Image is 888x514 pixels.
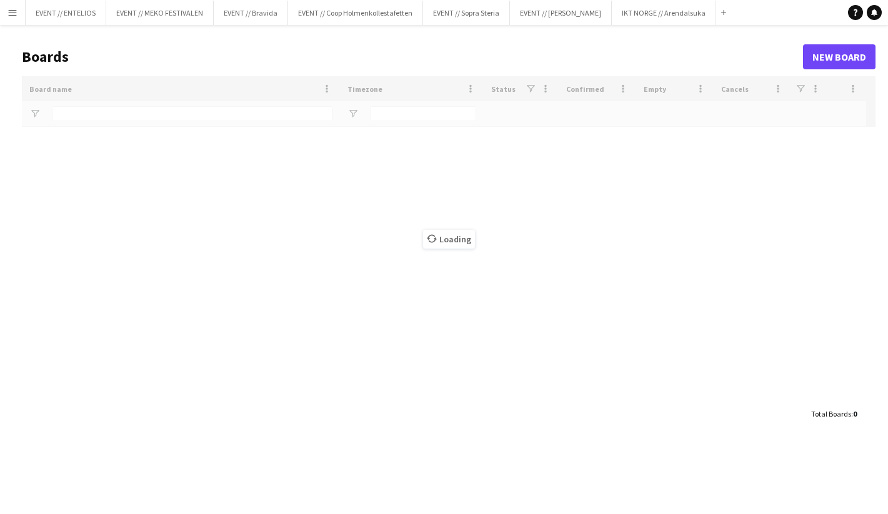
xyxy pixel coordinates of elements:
[288,1,423,25] button: EVENT // Coop Holmenkollestafetten
[214,1,288,25] button: EVENT // Bravida
[106,1,214,25] button: EVENT // MEKO FESTIVALEN
[811,409,851,418] span: Total Boards
[803,44,876,69] a: New Board
[612,1,716,25] button: IKT NORGE // Arendalsuka
[423,230,475,249] span: Loading
[26,1,106,25] button: EVENT // ENTELIOS
[811,402,857,426] div: :
[510,1,612,25] button: EVENT // [PERSON_NAME]
[853,409,857,418] span: 0
[423,1,510,25] button: EVENT // Sopra Steria
[22,47,803,66] h1: Boards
